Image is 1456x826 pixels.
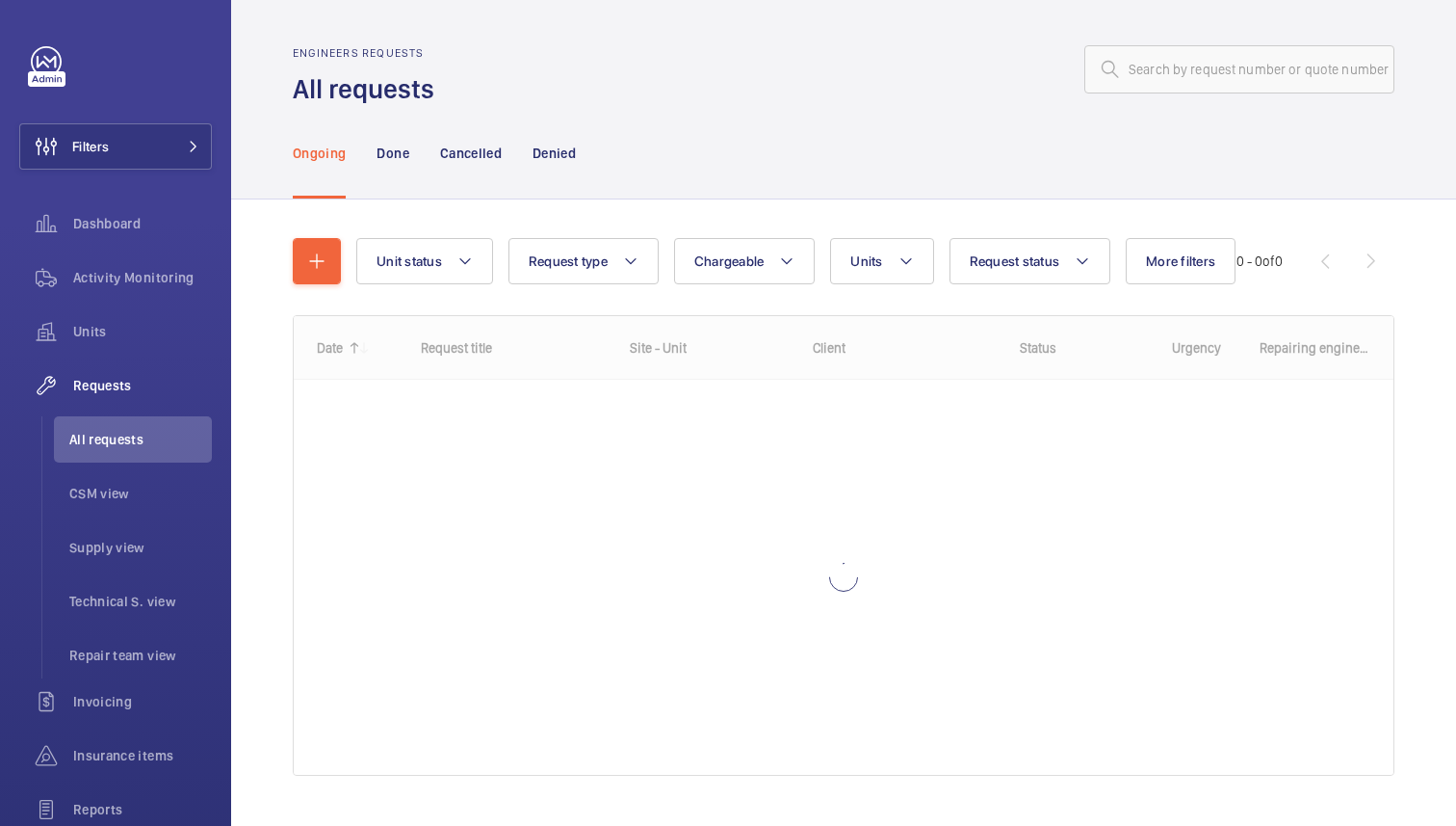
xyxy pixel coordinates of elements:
span: Reports [73,800,212,819]
button: Request type [508,238,659,284]
span: Dashboard [73,214,212,233]
p: Denied [533,144,576,163]
span: Repair team view [69,646,212,665]
span: Technical S. view [69,592,212,611]
span: Units [850,253,882,269]
input: Search by request number or quote number [1084,45,1394,93]
p: Ongoing [293,144,346,163]
button: Unit status [356,238,493,284]
span: CSM view [69,484,212,503]
h1: All requests [293,71,446,107]
p: Done [377,144,408,163]
span: Chargeable [694,253,765,269]
button: Request status [949,238,1111,284]
span: Request type [529,253,608,269]
span: Requests [73,376,212,395]
button: Filters [19,123,212,170]
span: 0 - 0 0 [1236,254,1283,268]
span: More filters [1146,253,1215,269]
span: Invoicing [73,692,212,711]
span: Request status [970,253,1060,269]
button: Units [830,238,933,284]
span: Insurance items [73,746,212,765]
span: Filters [72,137,109,156]
span: Supply view [69,538,212,557]
span: Unit status [377,253,442,269]
p: Cancelled [440,144,502,163]
h2: Engineers requests [293,46,446,60]
span: All requests [69,430,212,449]
span: Activity Monitoring [73,268,212,287]
span: Units [73,322,212,341]
span: of [1262,253,1275,269]
button: Chargeable [674,238,816,284]
button: More filters [1126,238,1235,284]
